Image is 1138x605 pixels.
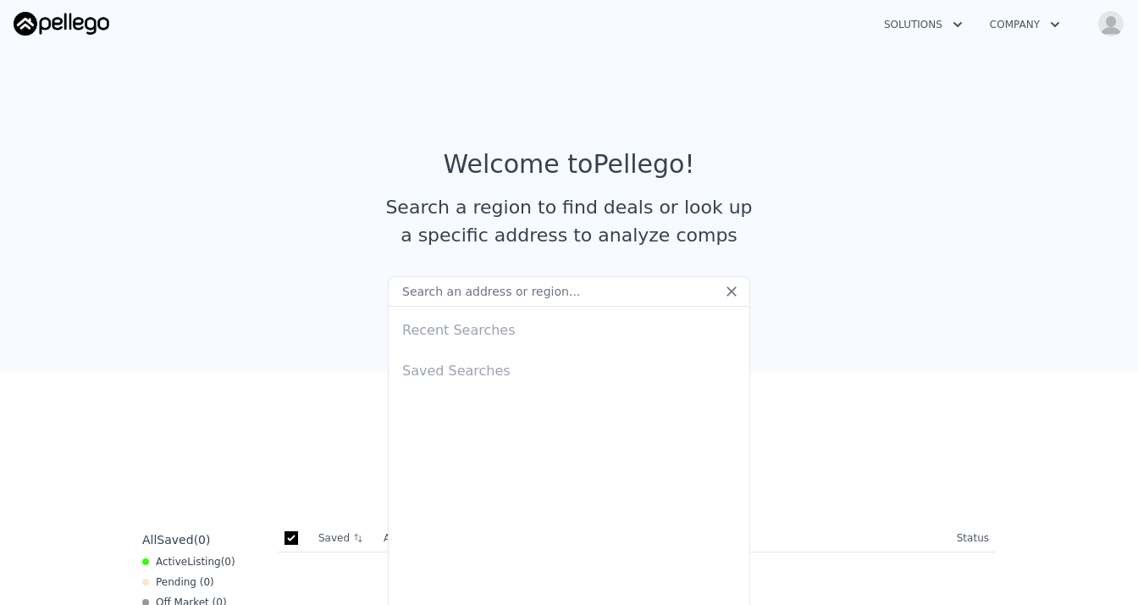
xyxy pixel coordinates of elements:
[312,525,377,552] th: Saved
[950,525,996,552] th: Status
[395,307,743,347] div: Recent Searches
[142,575,214,589] div: Pending ( 0 )
[14,12,109,36] img: Pellego
[870,9,976,40] button: Solutions
[157,533,193,547] span: Saved
[395,347,743,388] div: Saved Searches
[135,469,1003,497] div: Save properties to see them here
[187,556,221,568] span: Listing
[135,425,1003,456] div: Saved Properties
[142,531,210,548] div: All ( 0 )
[444,149,695,180] div: Welcome to Pellego !
[156,555,235,569] span: Active ( 0 )
[377,525,950,552] th: Address
[379,193,759,249] div: Search a region to find deals or look up a specific address to analyze comps
[388,276,750,307] input: Search an address or region...
[976,9,1074,40] button: Company
[1097,10,1124,37] img: avatar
